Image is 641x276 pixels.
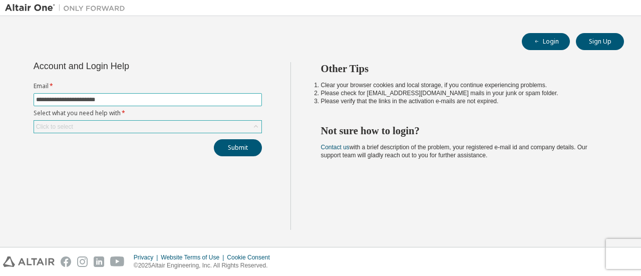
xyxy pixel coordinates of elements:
img: Altair One [5,3,130,13]
a: Contact us [321,144,350,151]
li: Please check for [EMAIL_ADDRESS][DOMAIN_NAME] mails in your junk or spam folder. [321,89,606,97]
label: Select what you need help with [34,109,262,117]
li: Please verify that the links in the activation e-mails are not expired. [321,97,606,105]
h2: Not sure how to login? [321,124,606,137]
div: Website Terms of Use [161,253,227,261]
div: Click to select [34,121,261,133]
label: Email [34,82,262,90]
button: Login [522,33,570,50]
span: with a brief description of the problem, your registered e-mail id and company details. Our suppo... [321,144,587,159]
img: altair_logo.svg [3,256,55,267]
h2: Other Tips [321,62,606,75]
li: Clear your browser cookies and local storage, if you continue experiencing problems. [321,81,606,89]
div: Privacy [134,253,161,261]
div: Cookie Consent [227,253,275,261]
button: Sign Up [576,33,624,50]
img: linkedin.svg [94,256,104,267]
img: instagram.svg [77,256,88,267]
img: youtube.svg [110,256,125,267]
button: Submit [214,139,262,156]
div: Click to select [36,123,73,131]
img: facebook.svg [61,256,71,267]
p: © 2025 Altair Engineering, Inc. All Rights Reserved. [134,261,276,270]
div: Account and Login Help [34,62,216,70]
